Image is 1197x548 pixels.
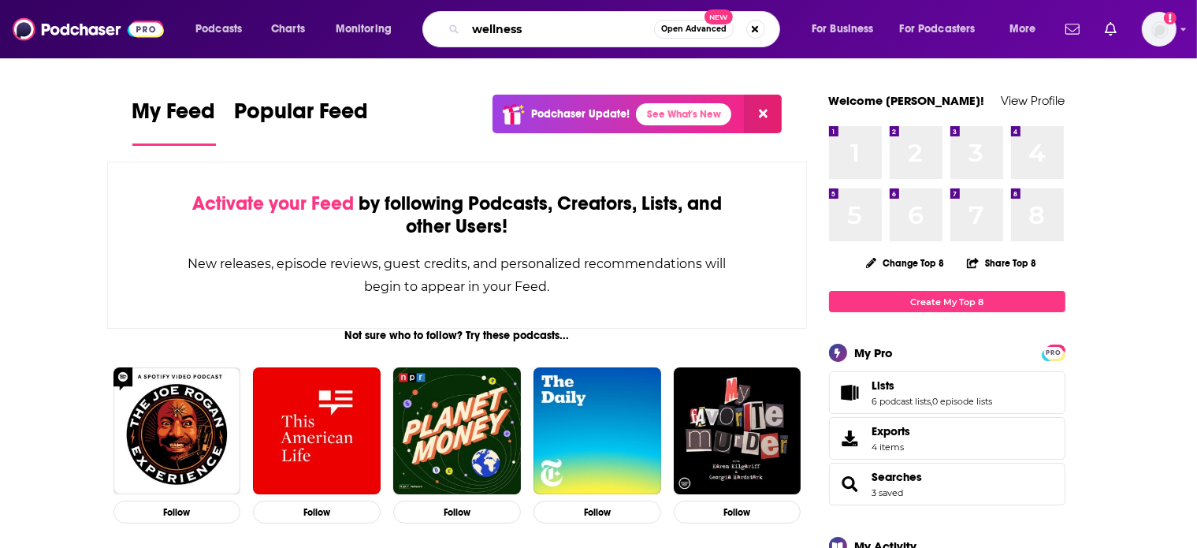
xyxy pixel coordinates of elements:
img: The Joe Rogan Experience [113,367,241,495]
button: Follow [533,501,661,524]
span: For Business [812,18,874,40]
svg: Add a profile image [1164,12,1177,24]
img: The Daily [533,367,661,495]
span: New [704,9,733,24]
span: Exports [872,424,911,438]
button: Follow [253,501,381,524]
button: open menu [325,17,412,42]
span: PRO [1044,347,1063,359]
a: 0 episode lists [933,396,993,407]
span: , [931,396,933,407]
button: Open AdvancedNew [654,20,734,39]
a: 6 podcast lists [872,396,931,407]
span: Open Advanced [661,25,727,33]
img: Podchaser - Follow, Share and Rate Podcasts [13,14,164,44]
a: See What's New [636,103,731,125]
button: open menu [801,17,894,42]
a: Searches [872,470,923,484]
a: 3 saved [872,487,904,498]
div: Search podcasts, credits, & more... [437,11,795,47]
span: Logged in as jinastanfill [1142,12,1177,47]
button: open menu [998,17,1056,42]
span: Lists [829,371,1065,414]
a: View Profile [1002,93,1065,108]
span: Searches [829,463,1065,505]
a: Welcome [PERSON_NAME]! [829,93,985,108]
a: My Feed [132,98,216,146]
a: Popular Feed [235,98,369,146]
div: New releases, episode reviews, guest credits, and personalized recommendations will begin to appe... [187,252,728,298]
p: Podchaser Update! [531,107,630,121]
a: PRO [1044,346,1063,358]
span: More [1009,18,1036,40]
input: Search podcasts, credits, & more... [466,17,654,42]
a: Exports [829,417,1065,460]
a: Show notifications dropdown [1098,16,1123,43]
div: by following Podcasts, Creators, Lists, and other Users! [187,192,728,238]
a: Searches [835,473,866,495]
span: My Feed [132,98,216,134]
img: This American Life [253,367,381,495]
span: Monitoring [336,18,392,40]
button: open menu [890,17,998,42]
img: Planet Money [393,367,521,495]
img: My Favorite Murder with Karen Kilgariff and Georgia Hardstark [674,367,801,495]
span: Activate your Feed [192,192,354,215]
a: Lists [835,382,866,404]
button: Follow [393,501,521,524]
button: Show profile menu [1142,12,1177,47]
a: Charts [261,17,314,42]
div: My Pro [855,345,894,360]
button: Follow [674,501,801,524]
button: Share Top 8 [966,248,1037,278]
img: User Profile [1142,12,1177,47]
span: Popular Feed [235,98,369,134]
span: Exports [835,427,866,449]
a: Show notifications dropdown [1059,16,1086,43]
button: Change Top 8 [857,253,954,273]
span: 4 items [872,442,911,453]
span: Charts [271,18,305,40]
button: Follow [113,501,241,524]
span: For Podcasters [900,18,976,40]
a: Create My Top 8 [829,291,1065,312]
a: Lists [872,378,993,393]
span: Lists [872,378,895,393]
div: Not sure who to follow? Try these podcasts... [107,329,808,342]
span: Podcasts [195,18,242,40]
button: open menu [184,17,262,42]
